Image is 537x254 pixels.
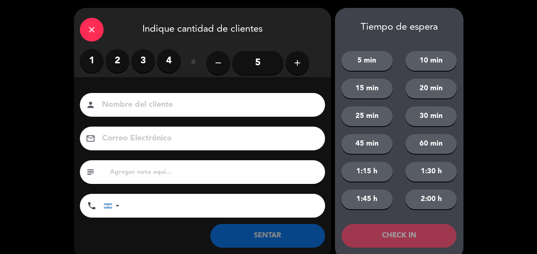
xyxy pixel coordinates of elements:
[109,167,319,178] input: Agregar nota aquí...
[405,51,457,71] button: 10 min
[80,49,104,73] label: 1
[341,79,393,99] button: 15 min
[293,58,302,68] i: add
[101,98,315,112] input: Nombre del cliente
[106,49,129,73] label: 2
[286,51,309,75] button: add
[101,132,315,146] input: Correo Electrónico
[210,224,325,248] button: SENTAR
[335,22,463,33] div: Tiempo de espera
[86,134,95,143] i: email
[342,224,456,248] button: CHECK IN
[341,162,393,182] button: 1:15 h
[131,49,155,73] label: 3
[214,58,223,68] i: remove
[341,51,393,71] button: 5 min
[341,106,393,126] button: 25 min
[87,25,96,34] i: close
[181,49,206,77] div: ó
[341,134,393,154] button: 45 min
[87,201,96,210] i: phone
[405,79,457,99] button: 20 min
[341,190,393,209] button: 1:45 h
[405,106,457,126] button: 30 min
[74,8,331,49] div: Indique cantidad de clientes
[86,167,95,177] i: subject
[157,49,181,73] label: 4
[104,194,122,217] div: Argentina: +54
[206,51,230,75] button: remove
[405,162,457,182] button: 1:30 h
[405,134,457,154] button: 60 min
[86,100,95,110] i: person
[405,190,457,209] button: 2:00 h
